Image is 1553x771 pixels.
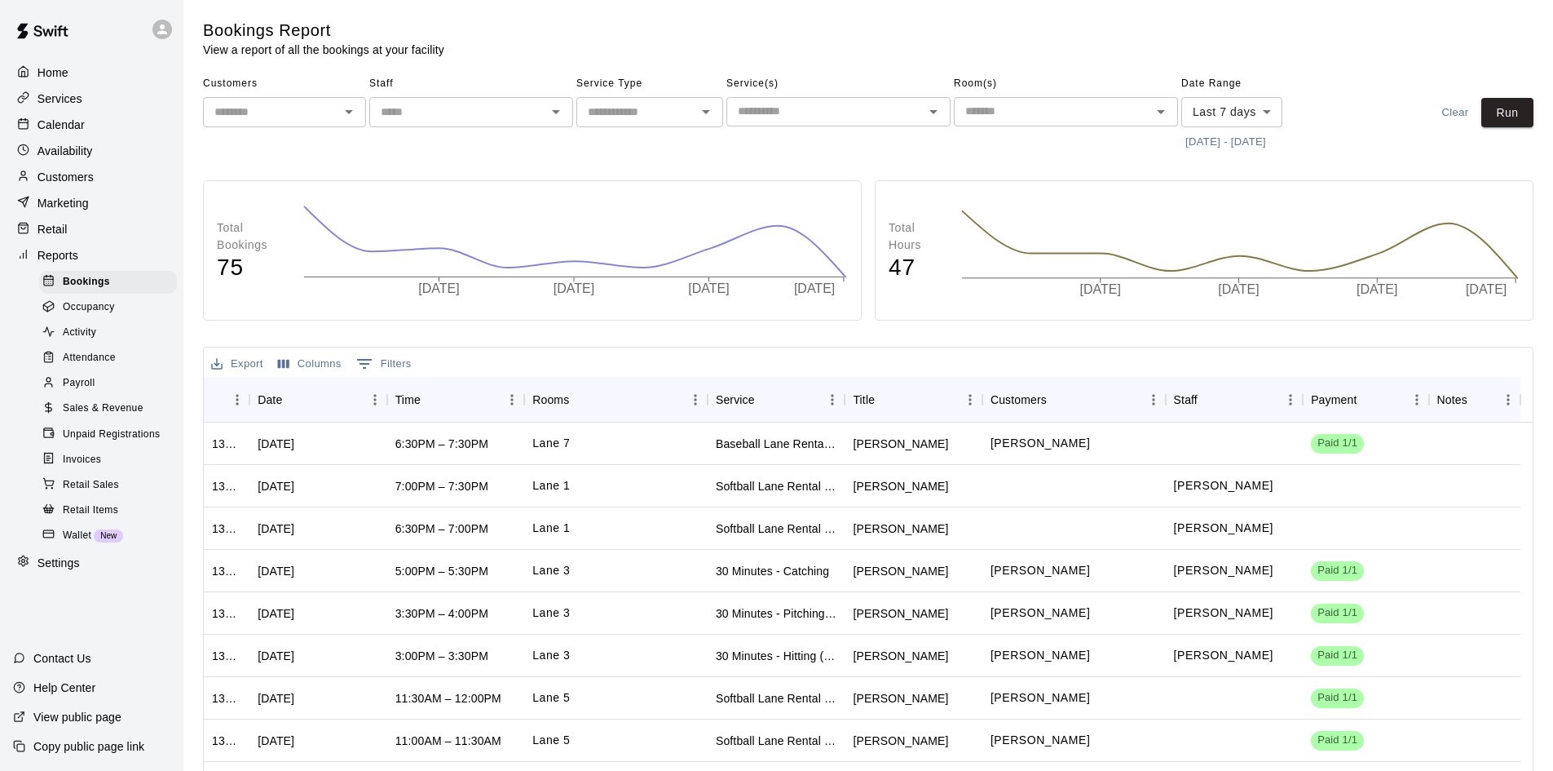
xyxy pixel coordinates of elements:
[1174,562,1273,579] p: Megan MacDonald
[13,191,170,215] div: Marketing
[63,401,143,417] span: Sales & Revenue
[39,346,183,371] a: Attendance
[258,563,294,579] div: Mon, Aug 18, 2025
[1198,388,1220,411] button: Sort
[576,71,723,97] span: Service Type
[532,562,570,579] p: Lane 3
[1311,648,1364,663] span: Paid 1/1
[33,680,95,696] p: Help Center
[13,86,170,111] div: Services
[853,563,948,579] div: Anjelica Groncki
[39,295,183,320] a: Occupancy
[875,388,898,411] button: Sort
[853,690,948,707] div: Zoe Kesterson
[13,113,170,137] a: Calendar
[532,435,570,452] p: Lane 7
[39,321,183,346] a: Activity
[1181,97,1282,127] div: Last 7 days
[532,732,570,749] p: Lane 5
[683,388,708,412] button: Menu
[524,377,708,423] div: Rooms
[212,563,241,579] div: 1323176
[212,478,241,494] div: 1323868
[39,423,177,446] div: Unpaid Registrations
[1181,130,1270,155] button: [DATE] - [DATE]
[990,732,1090,749] p: Zoe Kesterson
[63,503,118,519] span: Retail Items
[1079,283,1120,297] tspan: [DATE]
[13,217,170,241] a: Retail
[282,388,305,411] button: Sort
[63,427,160,443] span: Unpaid Registrations
[708,377,845,423] div: Service
[853,648,948,664] div: Ainsley Brisbin
[716,521,837,537] div: Softball Lane Rental - 30 Minutes
[63,299,115,316] span: Occupancy
[922,100,945,123] button: Open
[39,449,177,472] div: Invoices
[853,521,948,537] div: Ruth MacDonald
[212,690,241,707] div: 1320990
[1465,283,1506,297] tspan: [DATE]
[38,221,68,237] p: Retail
[212,648,241,664] div: 1322279
[421,388,443,411] button: Sort
[990,605,1090,622] p: Ainsley Brisbin
[369,71,573,97] span: Staff
[63,325,96,341] span: Activity
[716,648,837,664] div: 30 Minutes - Hitting (Softball)
[38,169,94,185] p: Customers
[204,377,249,423] div: ID
[212,388,235,411] button: Sort
[395,605,488,622] div: 3:30PM – 4:00PM
[13,60,170,85] a: Home
[1166,377,1304,423] div: Staff
[1303,377,1428,423] div: Payment
[203,42,444,58] p: View a report of all the bookings at your facility
[217,254,287,282] h4: 75
[853,733,948,749] div: Zoe Kesterson
[39,472,183,498] a: Retail Sales
[532,477,570,494] p: Lane 1
[794,281,835,295] tspan: [DATE]
[716,690,837,707] div: Softball Lane Rental - 30 Minutes
[1437,377,1467,423] div: Notes
[39,296,177,319] div: Occupancy
[203,71,366,97] span: Customers
[258,605,294,622] div: Mon, Aug 18, 2025
[1405,388,1429,412] button: Menu
[532,689,570,707] p: Lane 5
[13,139,170,163] div: Availability
[38,117,85,133] p: Calendar
[954,71,1178,97] span: Room(s)
[258,377,282,423] div: Date
[13,165,170,189] a: Customers
[1141,388,1166,412] button: Menu
[395,377,421,423] div: Time
[532,377,569,423] div: Rooms
[532,647,570,664] p: Lane 3
[1174,477,1273,494] p: Ruth MacDonald
[1174,377,1198,423] div: Staff
[853,478,948,494] div: Ruth MacDonald
[207,352,267,377] button: Export
[1174,520,1273,537] p: Ruth MacDonald
[217,219,287,254] p: Total Bookings
[212,521,241,537] div: 1323867
[1311,605,1364,621] span: Paid 1/1
[726,71,951,97] span: Service(s)
[38,91,82,107] p: Services
[845,377,982,423] div: Title
[395,436,488,452] div: 6:30PM – 7:30PM
[13,551,170,575] a: Settings
[63,452,101,468] span: Invoices
[395,733,501,749] div: 11:00AM – 11:30AM
[13,243,170,268] div: Reports
[545,100,567,123] button: Open
[363,388,387,412] button: Menu
[1429,98,1481,128] button: Clear
[39,269,183,295] a: Bookings
[500,388,524,412] button: Menu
